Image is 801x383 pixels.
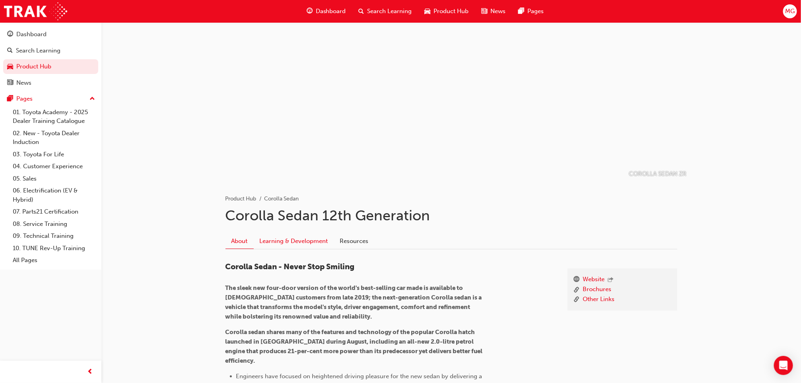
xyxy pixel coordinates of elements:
img: Trak [4,2,67,20]
a: Dashboard [3,27,98,42]
span: Corolla Sedan - Never Stop Smiling [226,262,355,271]
div: Dashboard [16,30,47,39]
span: Corolla sedan shares many of the features and technology of the popular Corolla hatch launched in... [226,329,484,364]
a: car-iconProduct Hub [418,3,475,19]
a: 05. Sales [10,173,98,185]
span: outbound-icon [608,277,614,284]
a: 03. Toyota For Life [10,148,98,161]
a: 06. Electrification (EV & Hybrid) [10,185,98,206]
a: Learning & Development [254,233,334,249]
span: link-icon [574,295,580,305]
p: COROLLA SEDAN ZR [629,169,687,179]
a: 09. Technical Training [10,230,98,242]
span: www-icon [574,275,580,285]
span: pages-icon [7,95,13,103]
div: Search Learning [16,46,60,55]
span: News [491,7,506,16]
button: MG [783,4,797,18]
a: Brochures [583,285,612,295]
a: About [226,233,254,249]
a: search-iconSearch Learning [352,3,418,19]
span: pages-icon [519,6,525,16]
span: The sleek new four-door version of the world's best-selling car made is available to [DEMOGRAPHIC... [226,284,483,320]
span: search-icon [7,47,13,54]
span: guage-icon [7,31,13,38]
a: Product Hub [3,59,98,74]
li: Corolla Sedan [264,194,299,204]
a: Website [583,275,605,285]
span: link-icon [574,285,580,295]
span: Search Learning [367,7,412,16]
a: 01. Toyota Academy - 2025 Dealer Training Catalogue [10,106,98,127]
div: Open Intercom Messenger [774,356,793,375]
span: Pages [528,7,544,16]
a: Other Links [583,295,615,305]
span: news-icon [7,80,13,87]
span: MG [785,7,795,16]
a: guage-iconDashboard [300,3,352,19]
button: Pages [3,91,98,106]
a: 10. TUNE Rev-Up Training [10,242,98,255]
a: 08. Service Training [10,218,98,230]
a: news-iconNews [475,3,512,19]
span: guage-icon [307,6,313,16]
div: Pages [16,94,33,103]
a: Resources [334,233,375,249]
a: 07. Parts21 Certification [10,206,98,218]
a: Product Hub [226,195,257,202]
span: Dashboard [316,7,346,16]
a: Search Learning [3,43,98,58]
a: 02. New - Toyota Dealer Induction [10,127,98,148]
span: prev-icon [87,367,93,377]
span: search-icon [359,6,364,16]
div: News [16,78,31,87]
span: up-icon [89,94,95,104]
a: News [3,76,98,90]
a: All Pages [10,254,98,266]
span: car-icon [425,6,431,16]
button: DashboardSearch LearningProduct HubNews [3,25,98,91]
a: pages-iconPages [512,3,550,19]
h1: Corolla Sedan 12th Generation [226,207,677,224]
span: car-icon [7,63,13,70]
span: news-icon [482,6,488,16]
a: 04. Customer Experience [10,160,98,173]
span: Product Hub [434,7,469,16]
